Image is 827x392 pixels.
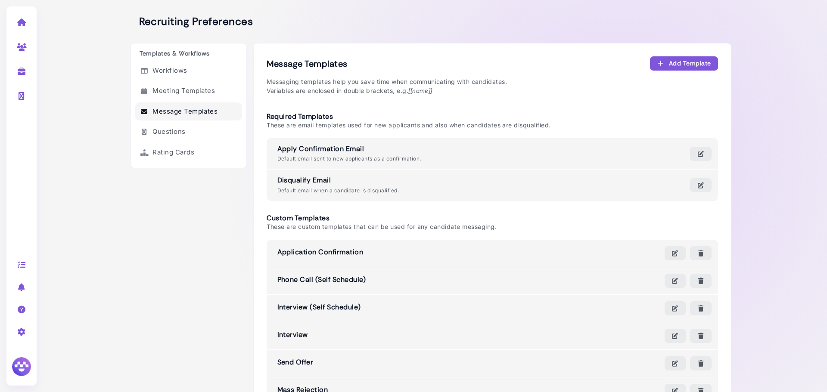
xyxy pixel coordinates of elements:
h3: Send Offer [273,358,318,366]
p: These are email templates used for new applicants and also when candidates are disqualified. [267,120,718,130]
a: Questions [135,123,242,141]
a: Rating Cards [135,143,242,162]
h3: Templates & Workflows [135,50,242,57]
a: Message Templates [135,102,242,121]
p: Default email when a candidate is disqualified. [273,187,404,194]
a: Meeting Templates [135,82,242,100]
p: These are custom templates that can be used for any candidate messaging. [267,222,718,231]
h3: Disqualify Email [273,176,404,184]
p: Messaging templates help you save time when communicating with candidates. Variables are enclosed... [267,77,718,95]
a: Workflows [135,62,242,80]
h3: Application Confirmation [273,248,368,256]
h3: Required Templates [267,112,718,120]
h3: Phone Call (Self Schedule) [273,275,370,284]
h3: Custom Templates [267,214,718,222]
em: [[name]] [408,87,432,94]
p: Default email sent to new applicants as a confirmation. [273,155,426,163]
h3: Apply Confirmation Email [273,145,426,153]
h3: Interview [273,330,312,339]
h2: Recruiting Preferences [131,15,253,28]
div: Add Template [657,59,711,68]
h2: Message Templates [267,56,718,71]
button: Add Template [650,56,718,71]
h3: Interview (Self Schedule) [273,303,365,311]
img: Megan [11,356,32,377]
